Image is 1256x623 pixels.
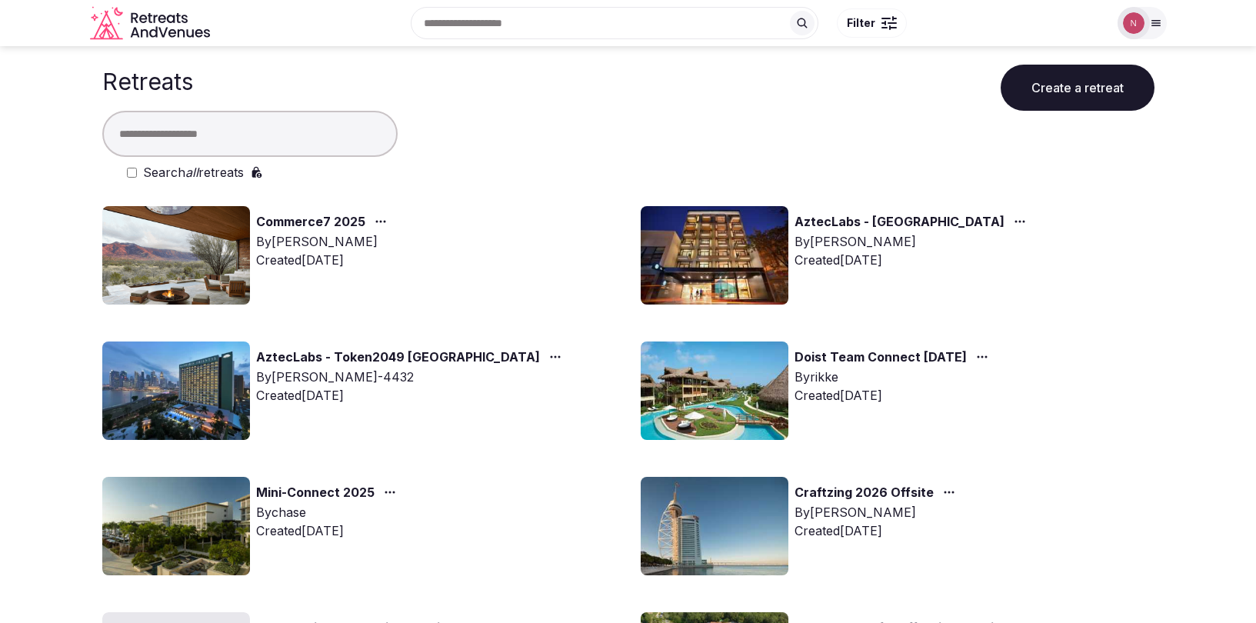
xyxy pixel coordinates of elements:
[641,477,788,575] img: Top retreat image for the retreat: Craftzing 2026 Offsite
[102,206,250,305] img: Top retreat image for the retreat: Commerce7 2025
[795,251,1032,269] div: Created [DATE]
[795,521,961,540] div: Created [DATE]
[256,521,402,540] div: Created [DATE]
[256,212,365,232] a: Commerce7 2025
[256,386,568,405] div: Created [DATE]
[256,368,568,386] div: By [PERSON_NAME]-4432
[90,6,213,41] svg: Retreats and Venues company logo
[795,386,994,405] div: Created [DATE]
[256,348,540,368] a: AztecLabs - Token2049 [GEOGRAPHIC_DATA]
[795,368,994,386] div: By rikke
[102,341,250,440] img: Top retreat image for the retreat: AztecLabs - Token2049 Singapore
[102,68,193,95] h1: Retreats
[1123,12,1144,34] img: Nathalia Bilotti
[795,483,934,503] a: Craftzing 2026 Offsite
[256,483,375,503] a: Mini-Connect 2025
[795,348,967,368] a: Doist Team Connect [DATE]
[1001,65,1154,111] button: Create a retreat
[90,6,213,41] a: Visit the homepage
[795,232,1032,251] div: By [PERSON_NAME]
[102,477,250,575] img: Top retreat image for the retreat: Mini-Connect 2025
[837,8,907,38] button: Filter
[641,206,788,305] img: Top retreat image for the retreat: AztecLabs - Buenos Aires
[185,165,198,180] em: all
[795,212,1004,232] a: AztecLabs - [GEOGRAPHIC_DATA]
[143,163,244,182] label: Search retreats
[641,341,788,440] img: Top retreat image for the retreat: Doist Team Connect Feb 2026
[795,503,961,521] div: By [PERSON_NAME]
[256,503,402,521] div: By chase
[256,232,393,251] div: By [PERSON_NAME]
[847,15,875,31] span: Filter
[256,251,393,269] div: Created [DATE]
